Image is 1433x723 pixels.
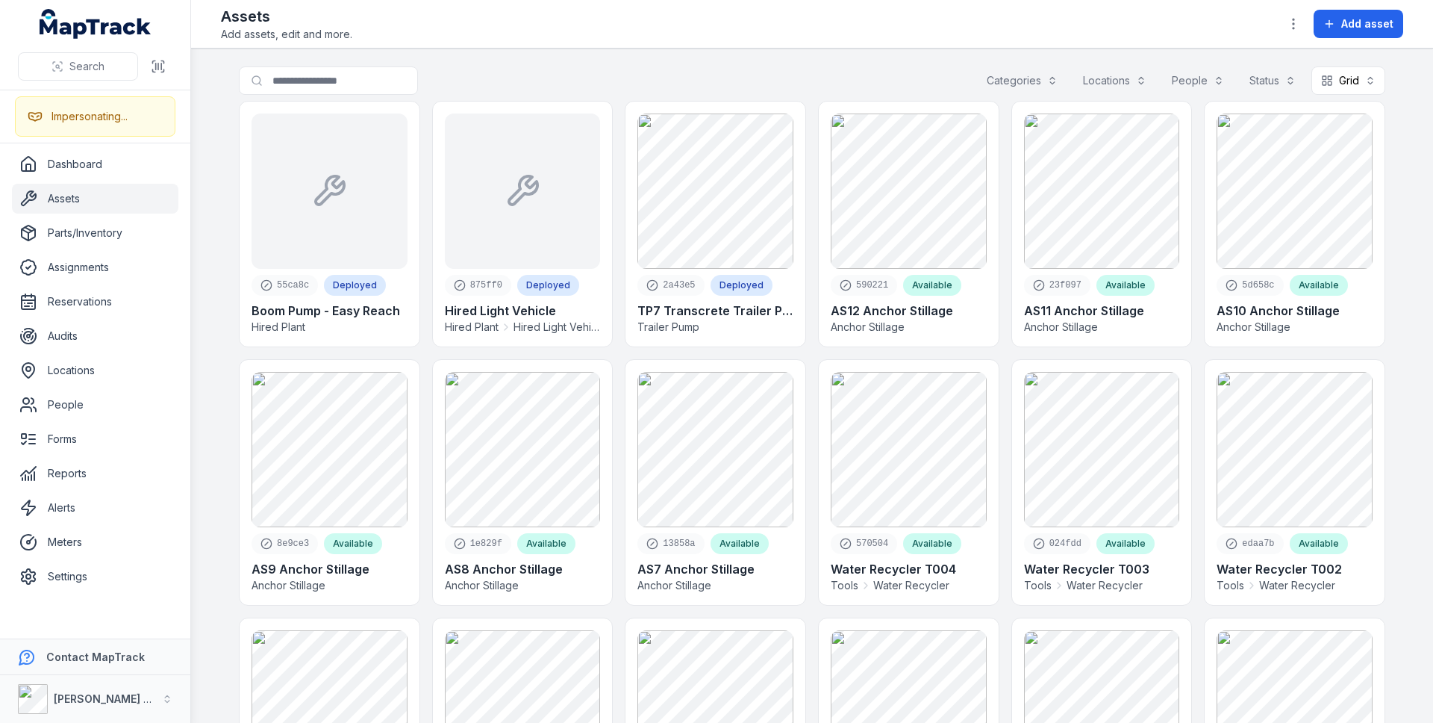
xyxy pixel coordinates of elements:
[12,527,178,557] a: Meters
[46,651,145,663] strong: Contact MapTrack
[12,424,178,454] a: Forms
[12,252,178,282] a: Assignments
[221,6,352,27] h2: Assets
[12,562,178,592] a: Settings
[12,287,178,317] a: Reservations
[221,27,352,42] span: Add assets, edit and more.
[1162,66,1234,95] button: People
[1311,66,1385,95] button: Grid
[69,59,104,74] span: Search
[1341,16,1393,31] span: Add asset
[12,493,178,523] a: Alerts
[12,459,178,488] a: Reports
[51,109,128,124] div: Impersonating...
[12,149,178,179] a: Dashboard
[1314,10,1403,38] button: Add asset
[40,9,152,39] a: MapTrack
[1240,66,1305,95] button: Status
[54,692,176,705] strong: [PERSON_NAME] Group
[12,184,178,214] a: Assets
[12,218,178,248] a: Parts/Inventory
[12,356,178,385] a: Locations
[12,390,178,420] a: People
[12,321,178,351] a: Audits
[18,52,138,81] button: Search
